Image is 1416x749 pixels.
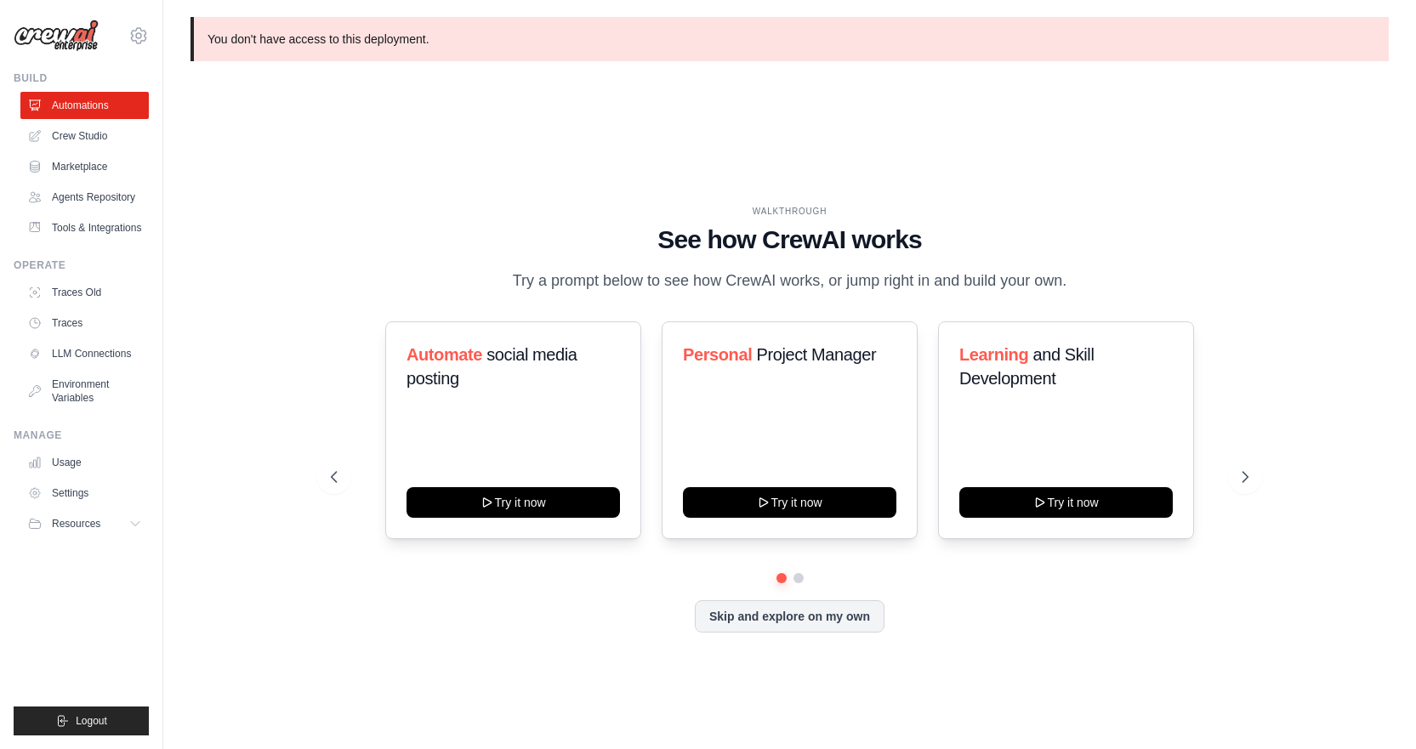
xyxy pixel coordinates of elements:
[14,20,99,52] img: Logo
[14,428,149,442] div: Manage
[959,345,1028,364] span: Learning
[20,309,149,337] a: Traces
[20,510,149,537] button: Resources
[683,345,752,364] span: Personal
[407,345,482,364] span: Automate
[20,449,149,476] a: Usage
[756,345,876,364] span: Project Manager
[191,17,1389,61] p: You don't have access to this deployment.
[20,153,149,180] a: Marketplace
[20,371,149,411] a: Environment Variables
[959,345,1094,388] span: and Skill Development
[76,714,107,728] span: Logout
[14,71,149,85] div: Build
[331,205,1248,218] div: WALKTHROUGH
[407,345,577,388] span: social media posting
[20,122,149,150] a: Crew Studio
[14,706,149,735] button: Logout
[20,92,149,119] a: Automations
[52,517,100,531] span: Resources
[331,224,1248,255] h1: See how CrewAI works
[20,184,149,211] a: Agents Repository
[407,487,620,518] button: Try it now
[695,600,884,633] button: Skip and explore on my own
[20,279,149,306] a: Traces Old
[959,487,1173,518] button: Try it now
[504,269,1076,293] p: Try a prompt below to see how CrewAI works, or jump right in and build your own.
[20,214,149,241] a: Tools & Integrations
[20,340,149,367] a: LLM Connections
[20,479,149,507] a: Settings
[683,487,896,518] button: Try it now
[14,258,149,272] div: Operate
